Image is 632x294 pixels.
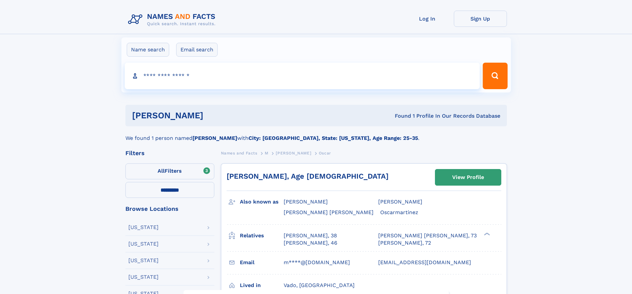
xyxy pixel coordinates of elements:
[240,280,284,291] h3: Lived in
[158,168,165,174] span: All
[176,43,218,57] label: Email search
[192,135,237,141] b: [PERSON_NAME]
[125,11,221,29] img: Logo Names and Facts
[454,11,507,27] a: Sign Up
[284,232,337,239] a: [PERSON_NAME], 38
[284,199,328,205] span: [PERSON_NAME]
[401,11,454,27] a: Log In
[227,172,388,180] a: [PERSON_NAME], Age [DEMOGRAPHIC_DATA]
[248,135,418,141] b: City: [GEOGRAPHIC_DATA], State: [US_STATE], Age Range: 25-35
[128,225,159,230] div: [US_STATE]
[265,151,268,155] span: M
[125,63,480,89] input: search input
[299,112,500,120] div: Found 1 Profile In Our Records Database
[128,258,159,263] div: [US_STATE]
[483,63,507,89] button: Search Button
[378,232,477,239] a: [PERSON_NAME] [PERSON_NAME], 73
[221,149,257,157] a: Names and Facts
[265,149,268,157] a: M
[125,206,214,212] div: Browse Locations
[452,170,484,185] div: View Profile
[482,232,490,236] div: ❯
[276,151,311,155] span: [PERSON_NAME]
[128,274,159,280] div: [US_STATE]
[276,149,311,157] a: [PERSON_NAME]
[128,241,159,247] div: [US_STATE]
[132,111,299,120] h1: [PERSON_NAME]
[240,257,284,268] h3: Email
[284,282,355,288] span: Vado, [GEOGRAPHIC_DATA]
[127,43,169,57] label: Name search
[125,126,507,142] div: We found 1 person named with .
[378,199,422,205] span: [PERSON_NAME]
[380,209,418,215] span: Oscarmartinez
[125,163,214,179] label: Filters
[240,196,284,207] h3: Also known as
[378,259,471,265] span: [EMAIL_ADDRESS][DOMAIN_NAME]
[319,151,331,155] span: Oscar
[284,209,374,215] span: [PERSON_NAME] [PERSON_NAME]
[378,239,431,247] a: [PERSON_NAME], 72
[435,169,501,185] a: View Profile
[240,230,284,241] h3: Relatives
[284,239,337,247] a: [PERSON_NAME], 46
[125,150,214,156] div: Filters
